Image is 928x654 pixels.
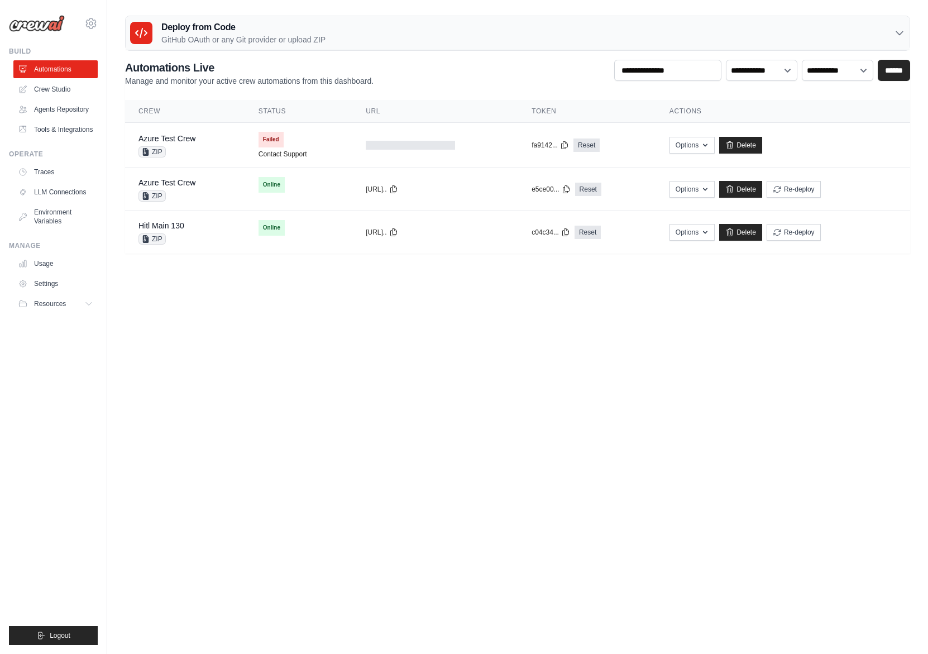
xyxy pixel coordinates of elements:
a: Environment Variables [13,203,98,230]
a: Reset [575,183,601,196]
span: Online [259,177,285,193]
th: Token [518,100,656,123]
a: LLM Connections [13,183,98,201]
a: Reset [575,226,601,239]
span: ZIP [138,190,166,202]
a: Agents Repository [13,101,98,118]
a: Crew Studio [13,80,98,98]
a: Delete [719,137,762,154]
span: Online [259,220,285,236]
span: ZIP [138,233,166,245]
a: Usage [13,255,98,273]
th: URL [352,100,518,123]
a: Automations [13,60,98,78]
div: Build [9,47,98,56]
a: Delete [719,224,762,241]
th: Actions [656,100,910,123]
div: Manage [9,241,98,250]
span: ZIP [138,146,166,157]
a: Delete [719,181,762,198]
button: Re-deploy [767,224,821,241]
button: Options [669,137,715,154]
a: Azure Test Crew [138,178,195,187]
span: Resources [34,299,66,308]
button: Resources [13,295,98,313]
th: Status [245,100,352,123]
img: Logo [9,15,65,32]
h2: Automations Live [125,60,374,75]
div: Operate [9,150,98,159]
p: GitHub OAuth or any Git provider or upload ZIP [161,34,326,45]
a: Tools & Integrations [13,121,98,139]
span: Logout [50,631,70,640]
a: Hitl Main 130 [138,221,184,230]
a: Azure Test Crew [138,134,195,143]
th: Crew [125,100,245,123]
a: Traces [13,163,98,181]
button: Options [669,224,715,241]
button: Logout [9,626,98,645]
button: e5ce00... [532,185,570,194]
button: fa9142... [532,141,569,150]
a: Reset [573,139,600,152]
a: Contact Support [259,150,307,159]
h3: Deploy from Code [161,21,326,34]
button: Options [669,181,715,198]
a: Settings [13,275,98,293]
button: c04c34... [532,228,570,237]
button: Re-deploy [767,181,821,198]
span: Failed [259,132,284,147]
p: Manage and monitor your active crew automations from this dashboard. [125,75,374,87]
